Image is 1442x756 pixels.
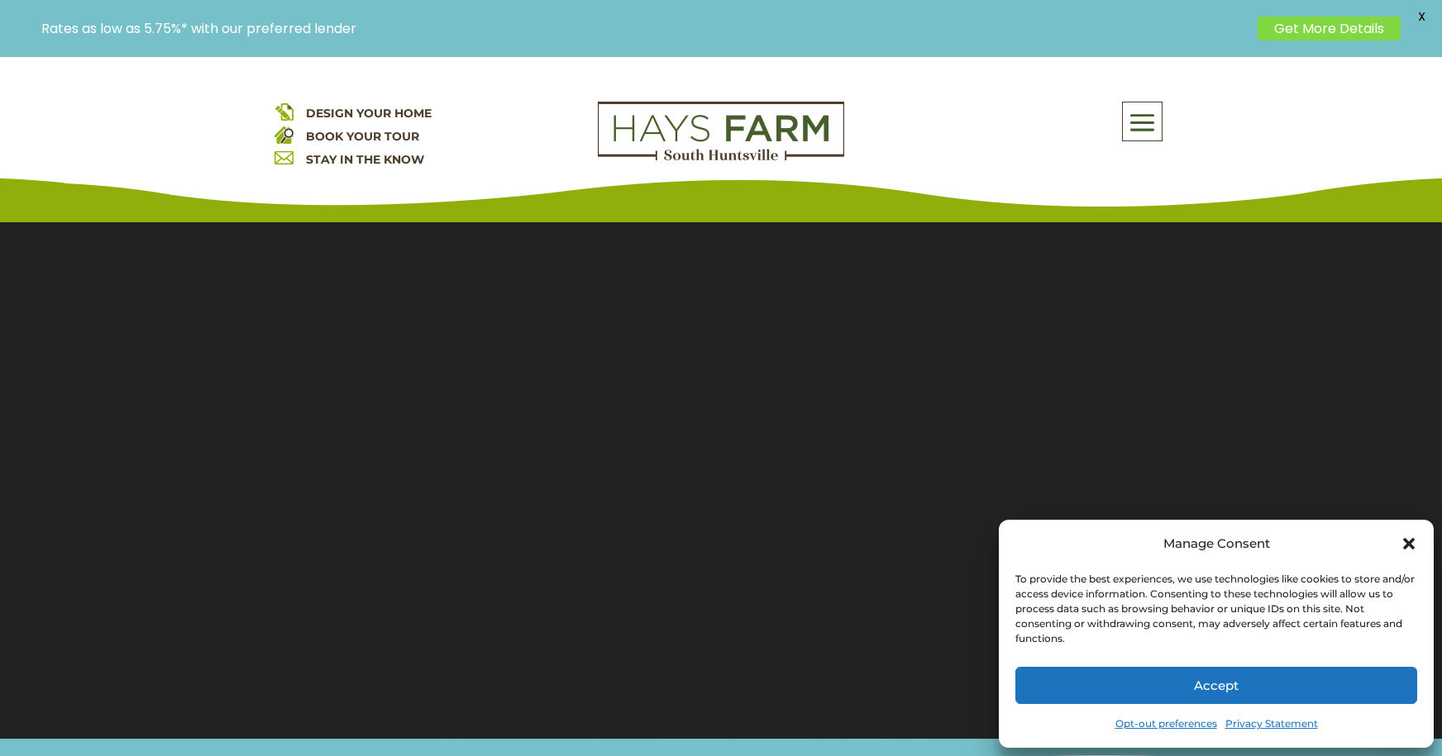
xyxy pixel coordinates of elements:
div: To provide the best experiences, we use technologies like cookies to store and/or access device i... [1015,572,1416,646]
div: Close dialog [1401,535,1417,552]
a: DESIGN YOUR HOME [306,106,432,121]
p: Rates as low as 5.75%* with our preferred lender [41,21,1249,36]
a: Get More Details [1258,17,1401,40]
span: X [1409,4,1434,29]
img: book your home tour [275,125,294,144]
img: design your home [275,102,294,121]
a: Privacy Statement [1225,712,1318,735]
button: Accept [1015,667,1417,704]
a: BOOK YOUR TOUR [306,129,419,144]
a: STAY IN THE KNOW [306,152,424,167]
img: Logo [598,102,844,161]
a: hays farm homes huntsville development [598,150,844,164]
a: Opt-out preferences [1115,712,1217,735]
div: Manage Consent [1163,532,1270,555]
